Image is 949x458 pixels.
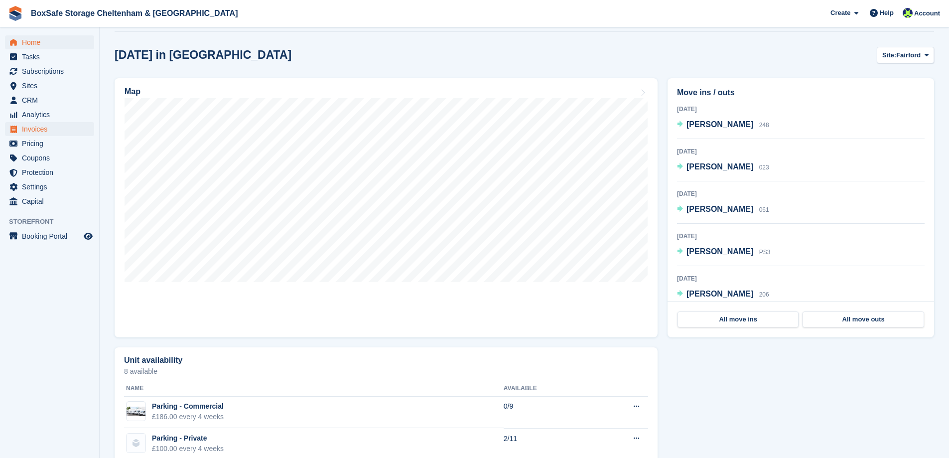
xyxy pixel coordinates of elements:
[5,137,94,151] a: menu
[22,165,82,179] span: Protection
[124,381,504,397] th: Name
[22,108,82,122] span: Analytics
[677,87,925,99] h2: Move ins / outs
[877,47,934,63] button: Site: Fairford
[152,444,224,454] div: £100.00 every 4 weeks
[125,87,140,96] h2: Map
[115,48,291,62] h2: [DATE] in [GEOGRAPHIC_DATA]
[903,8,913,18] img: Charlie Hammond
[22,194,82,208] span: Capital
[759,206,769,213] span: 061
[22,79,82,93] span: Sites
[759,164,769,171] span: 023
[880,8,894,18] span: Help
[677,246,770,259] a: [PERSON_NAME] PS3
[152,433,224,444] div: Parking - Private
[686,290,753,298] span: [PERSON_NAME]
[124,356,182,365] h2: Unit availability
[22,35,82,49] span: Home
[677,288,769,301] a: [PERSON_NAME] 206
[82,230,94,242] a: Preview store
[22,64,82,78] span: Subscriptions
[686,205,753,213] span: [PERSON_NAME]
[22,229,82,243] span: Booking Portal
[677,161,769,174] a: [PERSON_NAME] 023
[27,5,242,21] a: BoxSafe Storage Cheltenham & [GEOGRAPHIC_DATA]
[5,50,94,64] a: menu
[677,274,925,283] div: [DATE]
[677,105,925,114] div: [DATE]
[5,122,94,136] a: menu
[9,217,99,227] span: Storefront
[803,311,924,327] a: All move outs
[127,407,145,416] img: AdobeStock_196873579%20(1).jpeg
[5,229,94,243] a: menu
[677,232,925,241] div: [DATE]
[896,50,921,60] span: Fairford
[22,137,82,151] span: Pricing
[686,247,753,256] span: [PERSON_NAME]
[5,35,94,49] a: menu
[759,249,771,256] span: PS3
[882,50,896,60] span: Site:
[504,396,592,428] td: 0/9
[759,122,769,129] span: 248
[5,151,94,165] a: menu
[5,79,94,93] a: menu
[5,180,94,194] a: menu
[677,119,769,132] a: [PERSON_NAME] 248
[124,368,648,375] p: 8 available
[152,401,224,412] div: Parking - Commercial
[22,93,82,107] span: CRM
[677,189,925,198] div: [DATE]
[127,434,145,453] img: blank-unit-type-icon-ffbac7b88ba66c5e286b0e438baccc4b9c83835d4c34f86887a83fc20ec27e7b.svg
[686,120,753,129] span: [PERSON_NAME]
[5,64,94,78] a: menu
[5,108,94,122] a: menu
[22,50,82,64] span: Tasks
[115,78,658,337] a: Map
[759,291,769,298] span: 206
[5,194,94,208] a: menu
[22,122,82,136] span: Invoices
[686,162,753,171] span: [PERSON_NAME]
[677,203,769,216] a: [PERSON_NAME] 061
[830,8,850,18] span: Create
[22,151,82,165] span: Coupons
[914,8,940,18] span: Account
[677,147,925,156] div: [DATE]
[678,311,799,327] a: All move ins
[504,381,592,397] th: Available
[5,93,94,107] a: menu
[22,180,82,194] span: Settings
[5,165,94,179] a: menu
[8,6,23,21] img: stora-icon-8386f47178a22dfd0bd8f6a31ec36ba5ce8667c1dd55bd0f319d3a0aa187defe.svg
[152,412,224,422] div: £186.00 every 4 weeks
